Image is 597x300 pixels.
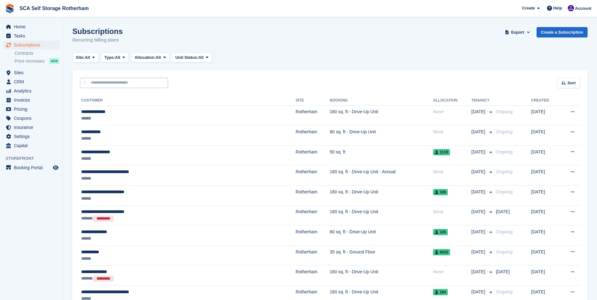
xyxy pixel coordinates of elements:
[471,149,487,155] span: [DATE]
[433,229,448,235] span: 126
[14,50,59,56] a: Contracts
[296,205,330,225] td: Rotherham
[496,289,513,294] span: Ongoing
[496,189,513,194] span: Ongoing
[52,164,59,171] a: Preview store
[14,58,45,64] span: Price increases
[531,265,560,286] td: [DATE]
[14,105,52,114] span: Pricing
[471,189,487,195] span: [DATE]
[531,96,560,106] th: Created
[471,208,487,215] span: [DATE]
[471,96,493,106] th: Tenancy
[296,96,330,106] th: Site
[3,68,59,77] a: menu
[3,86,59,95] a: menu
[80,96,296,106] th: Customer
[433,269,471,275] div: None
[14,132,52,141] span: Settings
[433,129,471,135] div: None
[330,205,433,225] td: 160 sq. ft - Drive-Up Unit
[330,265,433,286] td: 160 sq. ft - Drive-Up Unit
[14,58,59,64] a: Price increases NEW
[3,31,59,40] a: menu
[14,163,52,172] span: Booking Portal
[3,114,59,123] a: menu
[496,229,513,234] span: Ongoing
[531,125,560,146] td: [DATE]
[433,149,450,155] span: 1110
[296,225,330,246] td: Rotherham
[198,54,204,61] span: All
[531,186,560,206] td: [DATE]
[471,108,487,115] span: [DATE]
[496,209,510,214] span: [DATE]
[14,86,52,95] span: Analytics
[496,169,513,174] span: Ongoing
[14,77,52,86] span: CRM
[433,289,448,295] span: 104
[471,129,487,135] span: [DATE]
[330,165,433,186] td: 160 sq. ft - Drive-Up Unit - Annual
[471,229,487,235] span: [DATE]
[330,96,433,106] th: Booking
[511,29,524,36] span: Export
[471,289,487,295] span: [DATE]
[433,169,471,175] div: None
[330,125,433,146] td: 80 sq. ft - Drive-Up Unit
[433,249,450,255] span: 0410
[496,249,513,254] span: Ongoing
[330,105,433,125] td: 160 sq. ft - Drive-Up Unit
[471,169,487,175] span: [DATE]
[3,22,59,31] a: menu
[72,27,123,36] h1: Subscriptions
[3,41,59,49] a: menu
[3,96,59,104] a: menu
[72,53,99,63] button: Site: All
[531,165,560,186] td: [DATE]
[3,123,59,132] a: menu
[504,27,532,37] button: Export
[433,96,471,106] th: Allocation
[296,245,330,265] td: Rotherham
[85,54,90,61] span: All
[296,265,330,286] td: Rotherham
[104,54,115,61] span: Type:
[567,80,576,86] span: Sort
[531,225,560,246] td: [DATE]
[3,132,59,141] a: menu
[49,58,59,64] div: NEW
[72,36,123,44] p: Recurring billing plans
[330,186,433,206] td: 160 sq. ft - Drive-Up Unit
[14,123,52,132] span: Insurance
[553,5,562,11] span: Help
[330,245,433,265] td: 35 sq. ft - Ground Floor
[496,129,513,134] span: Ongoing
[296,165,330,186] td: Rotherham
[496,269,510,274] span: [DATE]
[14,141,52,150] span: Capital
[330,145,433,165] td: 50 sq. ft
[575,5,591,12] span: Account
[172,53,212,63] button: Unit Status: All
[14,31,52,40] span: Tasks
[296,186,330,206] td: Rotherham
[3,77,59,86] a: menu
[433,189,448,195] span: 106
[14,68,52,77] span: Sites
[3,105,59,114] a: menu
[537,27,588,37] a: Create a Subscription
[14,114,52,123] span: Coupons
[5,4,14,13] img: stora-icon-8386f47178a22dfd0bd8f6a31ec36ba5ce8667c1dd55bd0f319d3a0aa187defe.svg
[17,3,91,14] a: SCA Self Storage Rotherham
[296,125,330,146] td: Rotherham
[115,54,120,61] span: All
[531,245,560,265] td: [DATE]
[296,105,330,125] td: Rotherham
[156,54,161,61] span: All
[14,96,52,104] span: Invoices
[175,54,198,61] span: Unit Status:
[14,22,52,31] span: Home
[135,54,156,61] span: Allocation:
[76,54,85,61] span: Site:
